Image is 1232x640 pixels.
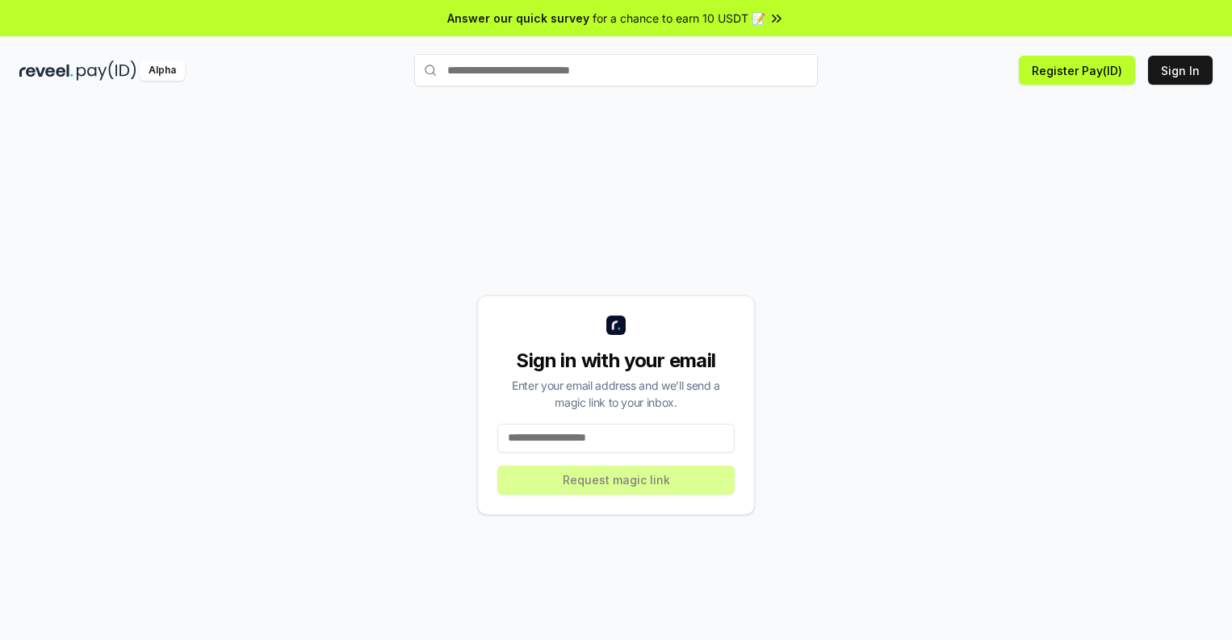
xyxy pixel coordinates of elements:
div: Alpha [140,61,185,81]
img: logo_small [606,316,626,335]
button: Register Pay(ID) [1019,56,1135,85]
img: pay_id [77,61,136,81]
span: Answer our quick survey [447,10,589,27]
div: Sign in with your email [497,348,735,374]
span: for a chance to earn 10 USDT 📝 [593,10,765,27]
div: Enter your email address and we’ll send a magic link to your inbox. [497,377,735,411]
img: reveel_dark [19,61,73,81]
button: Sign In [1148,56,1213,85]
